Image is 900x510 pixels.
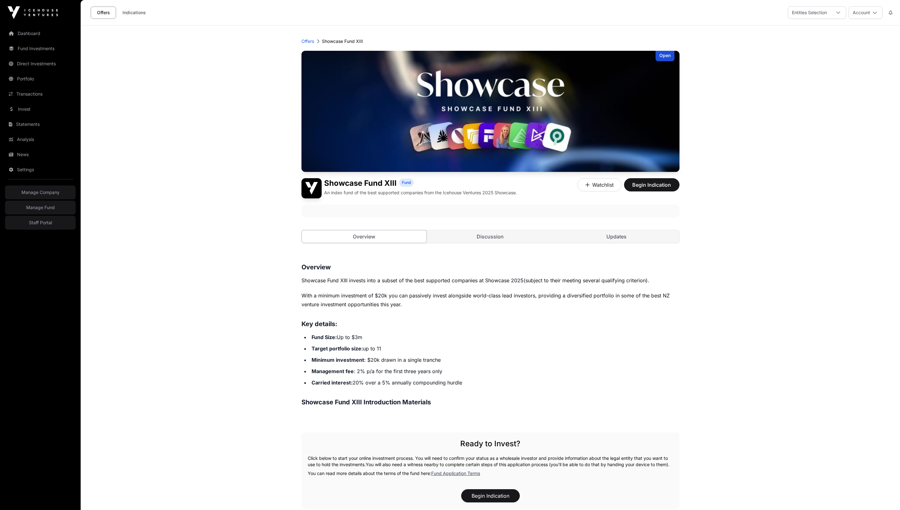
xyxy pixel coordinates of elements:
[554,230,679,243] a: Updates
[577,178,622,191] button: Watchlist
[302,230,679,243] nav: Tabs
[301,230,427,243] a: Overview
[366,462,669,467] span: You will also need a witness nearby to complete certain steps of this application process (you'll...
[5,57,76,71] a: Direct Investments
[91,7,116,19] a: Offers
[849,6,882,19] button: Account
[5,26,76,40] a: Dashboard
[428,230,553,243] a: Discussion
[312,345,363,352] strong: Target portfolio size:
[301,276,679,285] p: (subject to their meeting several qualifying criterion).
[312,368,354,374] strong: Management fee
[310,333,679,342] li: Up to $3m
[301,291,679,309] p: With a minimum investment of $20k you can passively invest alongside world-class lead investors, ...
[431,471,480,476] a: Fund Application Terms
[5,87,76,101] a: Transactions
[5,42,76,56] a: Fund Investments
[301,38,314,44] a: Offers
[312,379,353,386] strong: Carried interest:
[5,185,76,199] a: Manage Company
[308,439,673,449] h2: Ready to Invest?
[310,367,679,376] li: : 2% p/a for the first three years only
[5,132,76,146] a: Analysis
[310,355,679,364] li: : $20k drawn in a single tranche
[5,148,76,161] a: News
[402,180,411,185] span: Fund
[301,319,679,329] h3: Key details:
[5,72,76,86] a: Portfolio
[788,7,831,19] div: Entities Selection
[322,38,363,44] p: Showcase Fund XIII
[624,178,679,191] button: Begin Indication
[5,201,76,214] a: Manage Fund
[310,378,679,387] li: 20% over a 5% annually compounding hurdle
[301,178,322,198] img: Showcase Fund XIII
[301,277,524,284] span: Showcase Fund XIII invests into a subset of the best supported companies at Showcase 2025
[461,489,520,502] button: Begin Indication
[624,185,679,191] a: Begin Indication
[5,117,76,131] a: Statements
[312,334,337,340] strong: Fund Size:
[656,51,674,61] div: Open
[301,262,679,272] h3: Overview
[5,102,76,116] a: Invest
[324,190,517,196] p: An index fund of the best supported companies from the Icehouse Ventures 2025 Showcase.
[632,181,672,189] span: Begin Indication
[5,216,76,230] a: Staff Portal
[5,163,76,177] a: Settings
[8,6,58,19] img: Icehouse Ventures Logo
[301,51,679,172] img: Showcase Fund XIII
[301,397,679,407] h3: Showcase Fund XIII Introduction Materials
[312,357,364,363] strong: Minimum investment
[308,455,673,468] p: Click below to start your online investment process. You will need to confirm your status as a wh...
[310,344,679,353] li: up to 11
[118,7,150,19] a: Indications
[308,470,673,477] p: You can read more details about the terms of the fund here:
[324,178,397,188] h1: Showcase Fund XIII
